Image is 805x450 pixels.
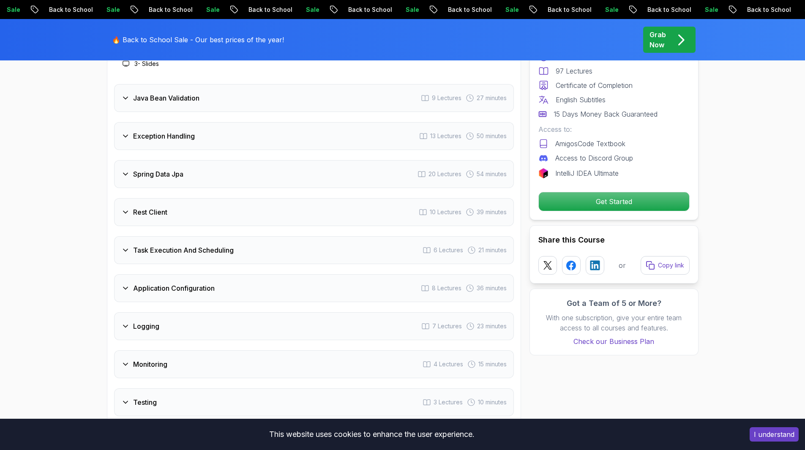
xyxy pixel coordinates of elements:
[134,60,159,68] h3: 3 - Slides
[114,312,514,340] button: Logging7 Lectures 23 minutes
[598,5,625,14] p: Sale
[299,5,326,14] p: Sale
[478,360,507,368] span: 15 minutes
[499,5,526,14] p: Sale
[114,84,514,112] button: Java Bean Validation9 Lectures 27 minutes
[555,153,633,163] p: Access to Discord Group
[432,322,462,330] span: 7 Lectures
[556,66,592,76] p: 97 Lectures
[619,260,626,270] p: or
[698,5,725,14] p: Sale
[428,170,461,178] span: 20 Lectures
[133,397,157,407] h3: Testing
[133,207,167,217] h3: Rest Client
[114,122,514,150] button: Exception Handling13 Lectures 50 minutes
[399,5,426,14] p: Sale
[554,109,658,119] p: 15 Days Money Back Guaranteed
[432,284,461,292] span: 8 Lectures
[555,168,619,178] p: IntelliJ IDEA Ultimate
[341,5,399,14] p: Back to School
[100,5,127,14] p: Sale
[538,297,690,309] h3: Got a Team of 5 or More?
[441,5,499,14] p: Back to School
[133,283,215,293] h3: Application Configuration
[133,169,183,179] h3: Spring Data Jpa
[555,139,625,149] p: AmigosCode Textbook
[133,321,159,331] h3: Logging
[434,246,463,254] span: 6 Lectures
[430,208,461,216] span: 10 Lectures
[114,388,514,416] button: Testing3 Lectures 10 minutes
[114,160,514,188] button: Spring Data Jpa20 Lectures 54 minutes
[641,256,690,275] button: Copy link
[477,322,507,330] span: 23 minutes
[538,168,548,178] img: jetbrains logo
[478,246,507,254] span: 21 minutes
[556,95,606,105] p: English Subtitles
[750,427,799,442] button: Accept cookies
[538,124,690,134] p: Access to:
[114,198,514,226] button: Rest Client10 Lectures 39 minutes
[477,284,507,292] span: 36 minutes
[114,236,514,264] button: Task Execution And Scheduling6 Lectures 21 minutes
[556,80,633,90] p: Certificate of Completion
[242,5,299,14] p: Back to School
[434,398,463,406] span: 3 Lectures
[142,5,199,14] p: Back to School
[541,5,598,14] p: Back to School
[538,336,690,346] a: Check our Business Plan
[538,313,690,333] p: With one subscription, give your entire team access to all courses and features.
[133,131,195,141] h3: Exception Handling
[477,170,507,178] span: 54 minutes
[477,94,507,102] span: 27 minutes
[432,94,461,102] span: 9 Lectures
[538,234,690,246] h2: Share this Course
[478,398,507,406] span: 10 minutes
[649,30,666,50] p: Grab Now
[133,93,199,103] h3: Java Bean Validation
[740,5,798,14] p: Back to School
[114,274,514,302] button: Application Configuration8 Lectures 36 minutes
[6,425,737,444] div: This website uses cookies to enhance the user experience.
[538,192,690,211] button: Get Started
[434,360,463,368] span: 4 Lectures
[477,132,507,140] span: 50 minutes
[133,359,167,369] h3: Monitoring
[430,132,461,140] span: 13 Lectures
[112,35,284,45] p: 🔥 Back to School Sale - Our best prices of the year!
[133,245,234,255] h3: Task Execution And Scheduling
[114,350,514,378] button: Monitoring4 Lectures 15 minutes
[199,5,226,14] p: Sale
[641,5,698,14] p: Back to School
[658,261,684,270] p: Copy link
[42,5,100,14] p: Back to School
[477,208,507,216] span: 39 minutes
